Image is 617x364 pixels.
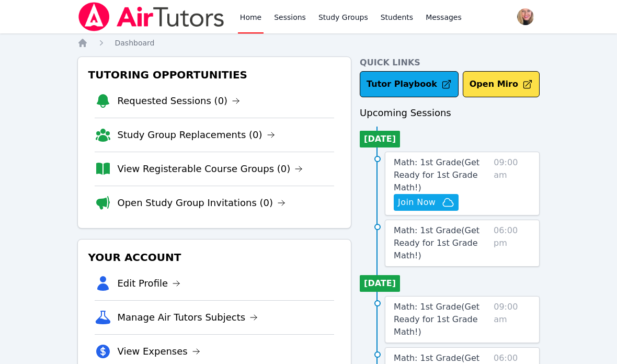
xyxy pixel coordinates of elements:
nav: Breadcrumb [77,38,540,48]
a: Math: 1st Grade(Get Ready for 1st Grade Math!) [394,301,489,338]
span: 09:00 am [494,301,531,338]
span: Math: 1st Grade ( Get Ready for 1st Grade Math! ) [394,157,479,192]
span: 06:00 pm [494,224,531,262]
a: Open Study Group Invitations (0) [118,196,286,210]
span: Join Now [398,196,436,209]
a: Tutor Playbook [360,71,459,97]
span: Dashboard [115,39,155,47]
a: Edit Profile [118,276,181,291]
h4: Quick Links [360,56,540,69]
img: Air Tutors [77,2,225,31]
button: Open Miro [463,71,540,97]
li: [DATE] [360,275,400,292]
a: Dashboard [115,38,155,48]
h3: Your Account [86,248,343,267]
a: Study Group Replacements (0) [118,128,275,142]
a: Math: 1st Grade(Get Ready for 1st Grade Math!) [394,156,489,194]
a: Requested Sessions (0) [118,94,241,108]
span: Messages [426,12,462,22]
a: Math: 1st Grade(Get Ready for 1st Grade Math!) [394,224,489,262]
li: [DATE] [360,131,400,147]
a: View Expenses [118,344,200,359]
span: 09:00 am [494,156,531,211]
span: Math: 1st Grade ( Get Ready for 1st Grade Math! ) [394,302,479,337]
h3: Upcoming Sessions [360,106,540,120]
h3: Tutoring Opportunities [86,65,343,84]
span: Math: 1st Grade ( Get Ready for 1st Grade Math! ) [394,225,479,260]
button: Join Now [394,194,459,211]
a: Manage Air Tutors Subjects [118,310,258,325]
a: View Registerable Course Groups (0) [118,162,303,176]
